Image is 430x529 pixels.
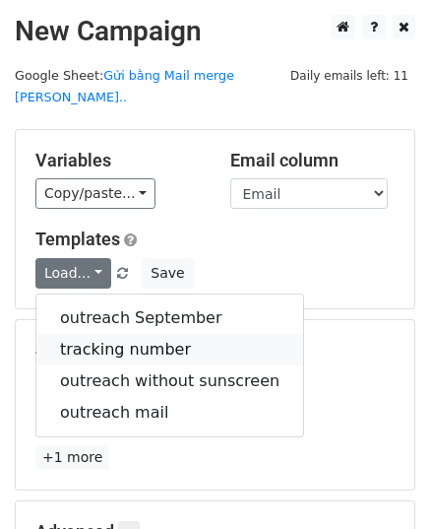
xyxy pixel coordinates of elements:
a: Templates [35,229,120,249]
h5: Variables [35,150,201,171]
a: outreach mail [36,397,303,429]
iframe: Chat Widget [332,434,430,529]
h2: New Campaign [15,15,415,48]
a: Gửi bằng Mail merge [PERSON_NAME].. [15,68,234,105]
a: outreach September [36,302,303,334]
a: tracking number [36,334,303,365]
small: Google Sheet: [15,68,234,105]
button: Save [142,258,193,289]
a: Copy/paste... [35,178,155,209]
a: Load... [35,258,111,289]
h5: Email column [230,150,396,171]
span: Daily emails left: 11 [283,65,415,87]
a: outreach without sunscreen [36,365,303,397]
a: +1 more [35,445,109,470]
a: Daily emails left: 11 [283,68,415,83]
